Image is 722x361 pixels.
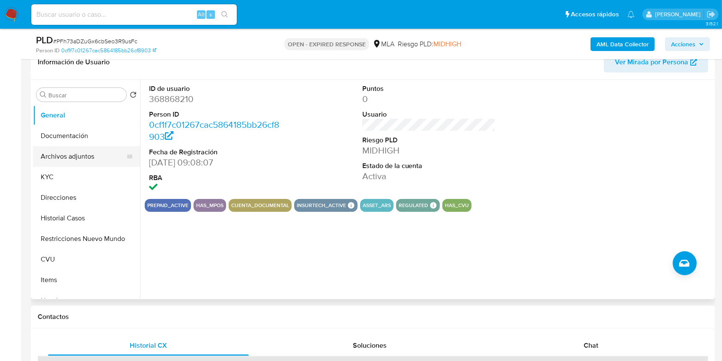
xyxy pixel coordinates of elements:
[591,37,655,51] button: AML Data Collector
[130,340,167,350] span: Historial CX
[706,20,718,27] span: 3.152.1
[445,204,469,207] button: has_cvu
[627,11,635,18] a: Notificaciones
[149,84,283,93] dt: ID de usuario
[33,126,140,146] button: Documentación
[36,33,53,47] b: PLD
[297,204,346,207] button: insurtech_active
[284,38,369,50] p: OPEN - EXPIRED RESPONSE
[33,146,133,167] button: Archivos adjuntos
[130,91,137,101] button: Volver al orden por defecto
[398,39,461,49] span: Riesgo PLD:
[363,204,391,207] button: asset_ars
[31,9,237,20] input: Buscar usuario o caso...
[149,156,283,168] dd: [DATE] 09:08:07
[198,10,205,18] span: Alt
[399,204,428,207] button: regulated
[53,37,137,45] span: # PFh73aDZuGx6cbSeo3R9usFc
[149,173,283,183] dt: RBA
[604,52,708,72] button: Ver Mirada por Persona
[362,110,496,119] dt: Usuario
[671,37,695,51] span: Acciones
[231,204,289,207] button: cuenta_documental
[655,10,704,18] p: patricia.mayol@mercadolibre.com
[33,249,140,270] button: CVU
[362,84,496,93] dt: Puntos
[707,10,716,19] a: Salir
[33,290,140,311] button: Lista Interna
[36,47,60,54] b: Person ID
[353,340,387,350] span: Soluciones
[38,58,110,66] h1: Información de Usuario
[33,229,140,249] button: Restricciones Nuevo Mundo
[38,313,708,321] h1: Contactos
[665,37,710,51] button: Acciones
[196,204,224,207] button: has_mpos
[33,167,140,187] button: KYC
[33,105,140,126] button: General
[571,10,619,19] span: Accesos rápidos
[149,118,279,143] a: 0cf1f7c01267cac5864185bb26cf8903
[33,187,140,208] button: Direcciones
[209,10,212,18] span: s
[48,91,123,99] input: Buscar
[149,147,283,157] dt: Fecha de Registración
[615,52,688,72] span: Ver Mirada por Persona
[584,340,598,350] span: Chat
[149,93,283,105] dd: 368868210
[362,135,496,145] dt: Riesgo PLD
[33,208,140,229] button: Historial Casos
[362,144,496,156] dd: MIDHIGH
[216,9,233,21] button: search-icon
[597,37,649,51] b: AML Data Collector
[61,47,156,54] a: 0cf1f7c01267cac5864185bb26cf8903
[362,170,496,182] dd: Activa
[147,204,188,207] button: prepaid_active
[362,161,496,171] dt: Estado de la cuenta
[362,93,496,105] dd: 0
[149,110,283,119] dt: Person ID
[373,39,394,49] div: MLA
[40,91,47,98] button: Buscar
[33,270,140,290] button: Items
[433,39,461,49] span: MIDHIGH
